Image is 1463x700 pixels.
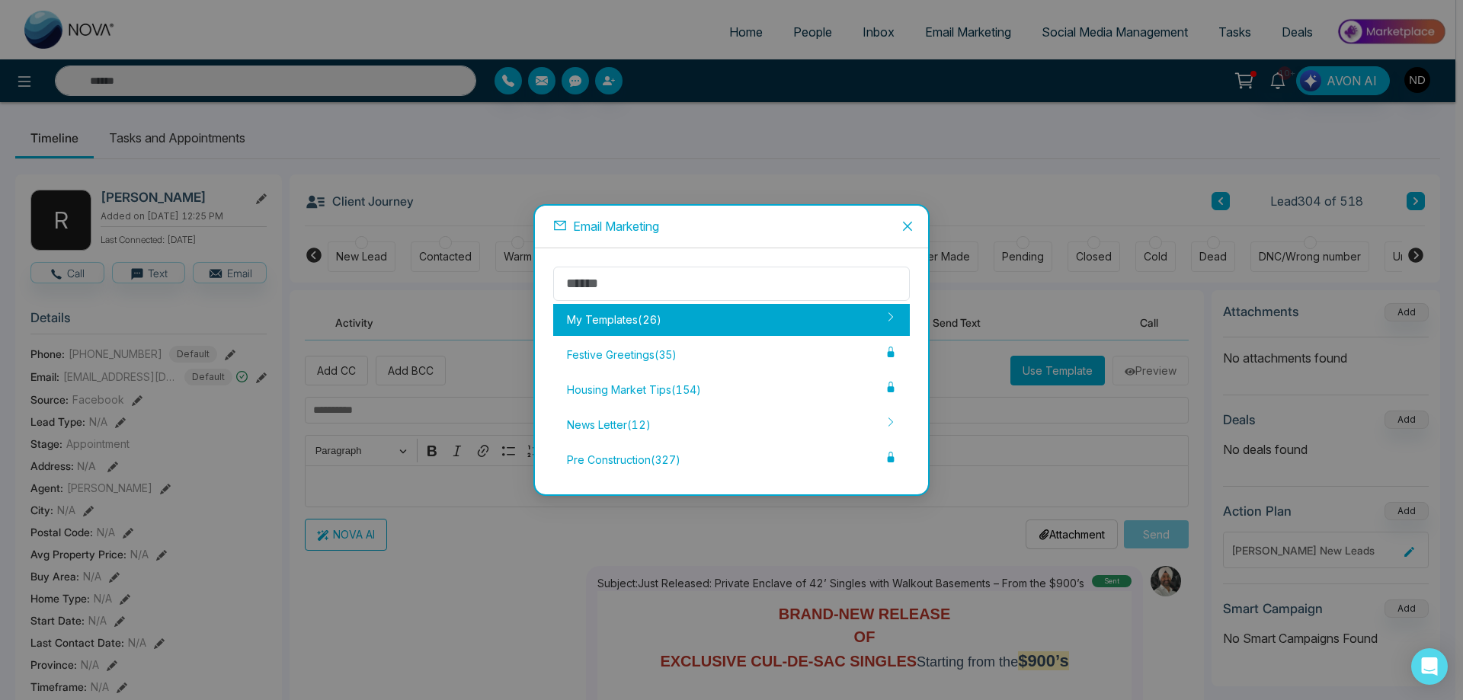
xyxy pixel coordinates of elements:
div: Open Intercom Messenger [1411,648,1448,685]
div: Housing Market Tips ( 154 ) [553,374,910,406]
button: Close [887,206,928,247]
div: News Letter ( 12 ) [553,409,910,441]
div: Pre Construction ( 327 ) [553,444,910,476]
span: close [901,220,914,232]
div: My Templates ( 26 ) [553,304,910,336]
div: Festive Greetings ( 35 ) [553,339,910,371]
span: Email Marketing [573,219,659,234]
